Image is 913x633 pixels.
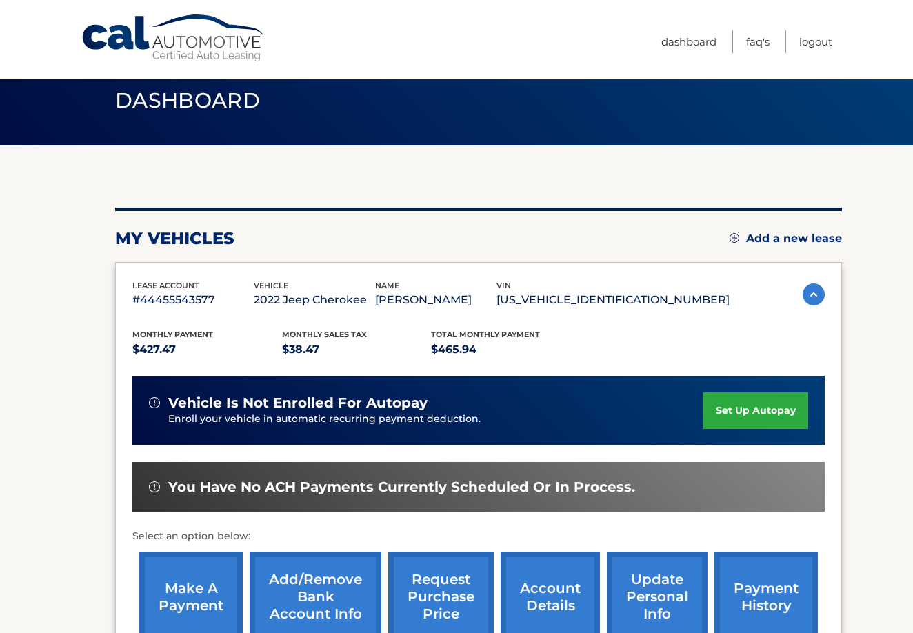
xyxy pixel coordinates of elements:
[132,290,254,310] p: #44455543577
[132,528,825,545] p: Select an option below:
[661,30,716,53] a: Dashboard
[168,412,703,427] p: Enroll your vehicle in automatic recurring payment deduction.
[496,281,511,290] span: vin
[168,479,635,496] span: You have no ACH payments currently scheduled or in process.
[132,281,199,290] span: lease account
[431,340,581,359] p: $465.94
[168,394,428,412] span: vehicle is not enrolled for autopay
[431,330,540,339] span: Total Monthly Payment
[746,30,770,53] a: FAQ's
[375,290,496,310] p: [PERSON_NAME]
[132,340,282,359] p: $427.47
[799,30,832,53] a: Logout
[81,14,267,63] a: Cal Automotive
[149,481,160,492] img: alert-white.svg
[254,290,375,310] p: 2022 Jeep Cherokee
[282,330,367,339] span: Monthly sales Tax
[115,88,260,113] span: Dashboard
[703,392,808,429] a: set up autopay
[282,340,432,359] p: $38.47
[115,228,234,249] h2: my vehicles
[803,283,825,305] img: accordion-active.svg
[254,281,288,290] span: vehicle
[730,233,739,243] img: add.svg
[132,330,213,339] span: Monthly Payment
[496,290,730,310] p: [US_VEHICLE_IDENTIFICATION_NUMBER]
[149,397,160,408] img: alert-white.svg
[730,232,842,245] a: Add a new lease
[375,281,399,290] span: name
